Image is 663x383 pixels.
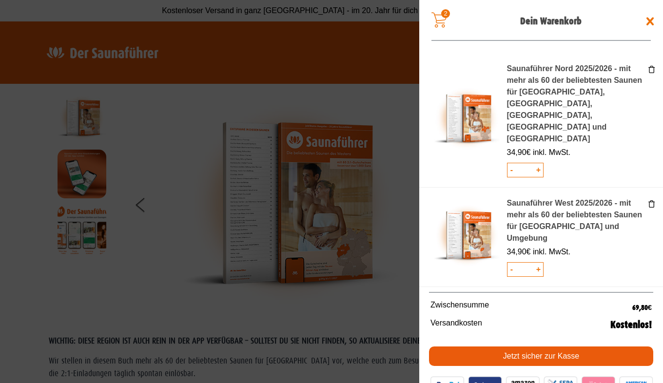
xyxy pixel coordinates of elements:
[507,248,531,256] bdi: 34,90
[533,248,570,256] span: inkl. MwSt.
[434,86,500,152] img: Saunaführer Nord 2025/2026 - mit mehr als 60 der beliebtesten Saunen für Niedersachsen, Bremen, H...
[434,203,500,268] img: Saunaführer West 2025/2026 - mit mehr als 60 der beliebtesten Saunen für Nordrhein-Westfalen und ...
[441,9,450,18] span: 2
[534,163,543,177] span: +
[610,317,652,332] span: Kostenlos!
[507,148,531,156] bdi: 34,90
[507,263,516,276] span: -
[648,303,652,312] span: €
[507,64,642,143] a: Saunaführer Nord 2025/2026 - mit mehr als 60 der beliebtesten Saunen für [GEOGRAPHIC_DATA], [GEOG...
[507,199,642,242] a: Saunaführer West 2025/2026 - mit mehr als 60 der beliebtesten Saunen für [GEOGRAPHIC_DATA] und Um...
[429,346,653,366] a: Jetzt sicher zur Kasse
[507,163,516,177] span: -
[526,248,531,256] span: €
[632,303,652,312] bdi: 69,80
[463,14,639,29] span: Dein Warenkorb
[534,263,543,276] span: +
[533,148,570,156] span: inkl. MwSt.
[430,299,632,314] span: Zwischensumme
[430,317,610,332] span: Versandkosten
[526,148,531,156] span: €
